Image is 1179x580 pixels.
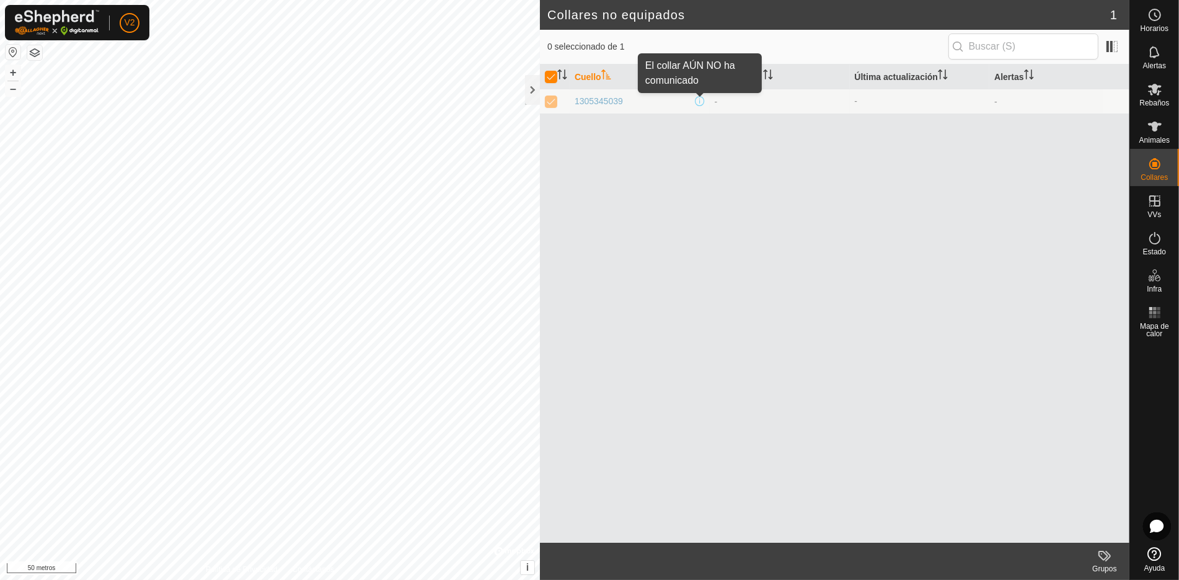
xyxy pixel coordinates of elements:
font: Collares no equipados [547,8,685,22]
button: Restablecer mapa [6,45,20,60]
button: i [521,561,534,574]
img: Logotipo de Gallagher [15,10,99,35]
font: Cuello [575,72,601,82]
font: Alertas [1143,61,1166,70]
font: Estado [1143,248,1166,256]
font: Contáctanos [293,565,334,574]
button: + [6,65,20,80]
font: V2 [124,17,135,27]
input: Buscar (S) [948,33,1098,60]
a: Ayuda [1130,542,1179,577]
font: i [526,562,529,573]
p-sorticon: Activar para ordenar [557,71,567,81]
a: Contáctanos [293,564,334,575]
font: VVs [1147,210,1161,219]
font: Ayuda [1144,564,1165,573]
font: – [10,82,16,95]
font: Rebaños [1139,99,1169,107]
font: - [994,97,997,107]
font: Mapa de calor [1140,322,1169,338]
font: - [715,97,718,107]
a: Política de Privacidad [206,564,277,575]
p-sorticon: Activar para ordenar [601,71,611,81]
font: 0 seleccionado de 1 [547,42,625,51]
font: Política de Privacidad [206,565,277,574]
font: Collares [1141,173,1168,182]
font: Última actualización [855,72,938,82]
font: Grupos [1092,564,1116,573]
font: 1 [1110,8,1117,22]
font: Infra [1147,285,1162,293]
font: Horarios [1141,24,1168,33]
font: 1305345039 [575,96,623,106]
font: - [855,96,858,106]
p-sorticon: Activar para ordenar [763,71,773,81]
p-sorticon: Activar para ordenar [1024,71,1034,81]
font: + [10,66,17,79]
button: Capas del Mapa [27,45,42,60]
font: Alertas [994,72,1023,82]
font: Grupos [715,72,746,82]
font: Animales [1139,136,1170,145]
p-sorticon: Activar para ordenar [938,71,948,81]
button: – [6,81,20,96]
